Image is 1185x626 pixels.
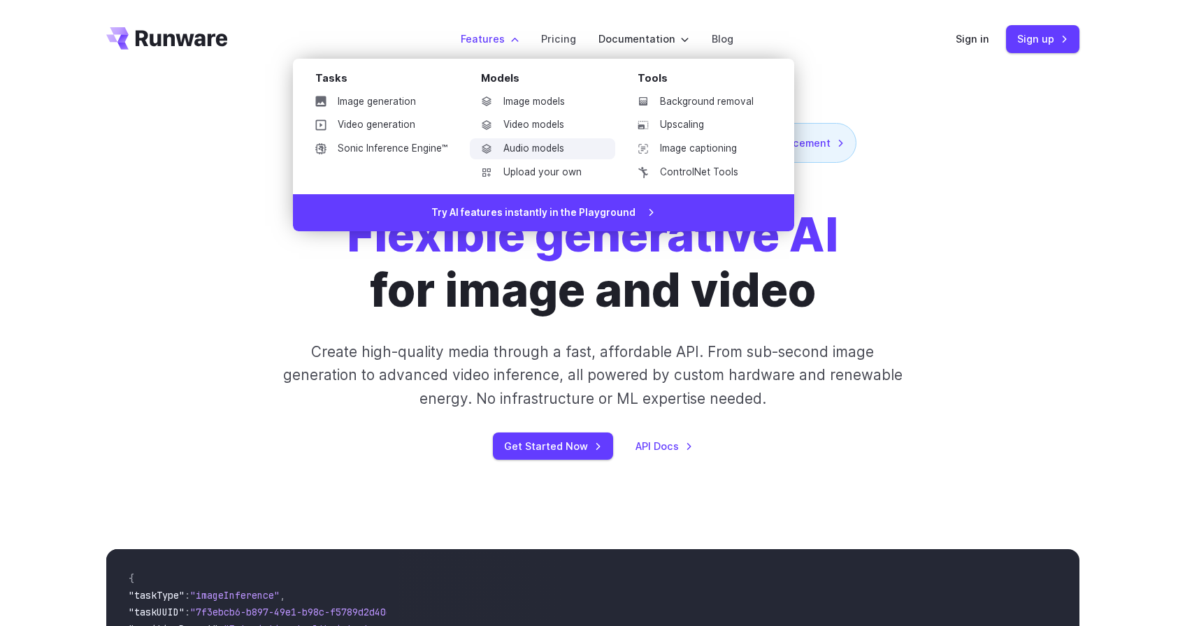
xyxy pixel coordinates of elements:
[635,438,693,454] a: API Docs
[315,70,459,92] div: Tasks
[461,31,519,47] label: Features
[293,194,794,232] a: Try AI features instantly in the Playground
[626,162,772,183] a: ControlNet Tools
[347,208,838,318] h1: for image and video
[190,589,280,602] span: "imageInference"
[106,27,228,50] a: Go to /
[470,92,615,112] a: Image models
[470,138,615,159] a: Audio models
[129,589,185,602] span: "taskType"
[626,138,772,159] a: Image captioning
[493,432,613,460] a: Get Started Now
[541,31,576,47] a: Pricing
[598,31,689,47] label: Documentation
[190,606,403,618] span: "7f3ebcb6-b897-49e1-b98c-f5789d2d40d7"
[956,31,989,47] a: Sign in
[185,589,190,602] span: :
[712,31,733,47] a: Blog
[481,70,615,92] div: Models
[281,340,904,410] p: Create high-quality media through a fast, affordable API. From sub-second image generation to adv...
[470,115,615,136] a: Video models
[304,115,459,136] a: Video generation
[347,207,838,263] strong: Flexible generative AI
[304,138,459,159] a: Sonic Inference Engine™
[1006,25,1079,52] a: Sign up
[626,115,772,136] a: Upscaling
[129,572,134,585] span: {
[280,589,285,602] span: ,
[626,92,772,112] a: Background removal
[638,70,772,92] div: Tools
[304,92,459,112] a: Image generation
[185,606,190,618] span: :
[129,606,185,618] span: "taskUUID"
[470,162,615,183] a: Upload your own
